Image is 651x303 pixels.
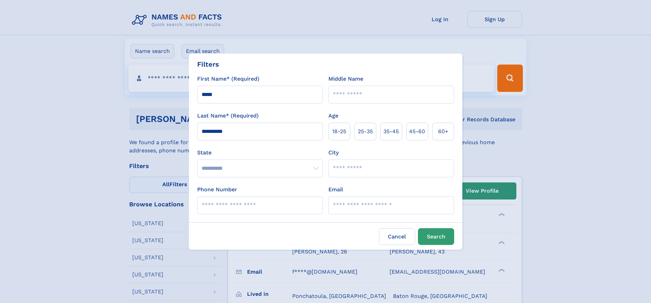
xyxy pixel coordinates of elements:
[328,112,338,120] label: Age
[328,75,363,83] label: Middle Name
[197,59,219,69] div: Filters
[438,127,448,136] span: 60+
[197,75,259,83] label: First Name* (Required)
[409,127,425,136] span: 45‑60
[197,112,259,120] label: Last Name* (Required)
[358,127,373,136] span: 25‑35
[328,149,339,157] label: City
[197,149,323,157] label: State
[383,127,399,136] span: 35‑45
[418,228,454,245] button: Search
[197,185,237,194] label: Phone Number
[379,228,415,245] label: Cancel
[328,185,343,194] label: Email
[332,127,346,136] span: 18‑25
